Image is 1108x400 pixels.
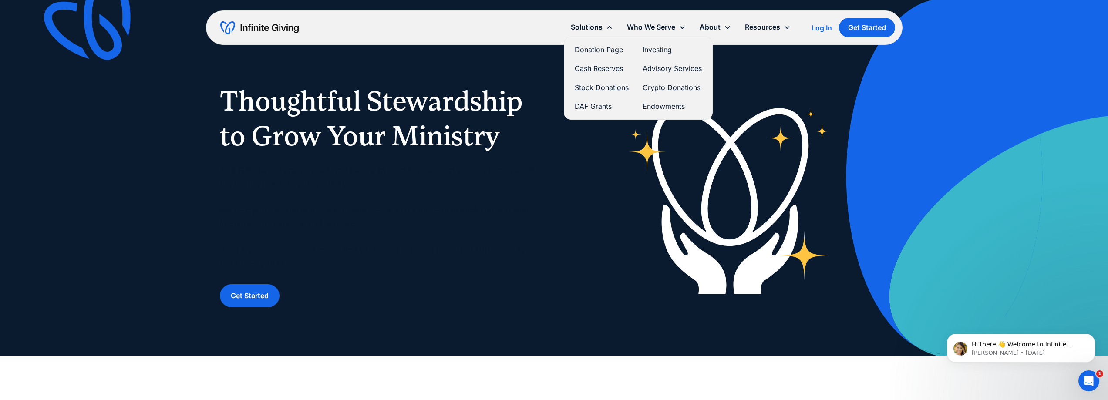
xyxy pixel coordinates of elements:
[575,101,629,112] a: DAF Grants
[575,44,629,56] a: Donation Page
[812,23,832,33] a: Log In
[564,18,620,37] div: Solutions
[575,63,629,74] a: Cash Reserves
[738,18,798,37] div: Resources
[839,18,895,37] a: Get Started
[564,37,713,120] nav: Solutions
[220,164,537,270] p: As a faith-based organization, you need a trusted financial partner who understands the unique ne...
[571,21,603,33] div: Solutions
[220,21,299,35] a: home
[643,63,702,74] a: Advisory Services
[220,245,525,268] strong: Build a stronger financial foundation to support the work [DEMOGRAPHIC_DATA] has called you to do.
[643,82,702,94] a: Crypto Donations
[700,21,721,33] div: About
[1096,370,1103,377] span: 1
[643,101,702,112] a: Endowments
[812,24,832,31] div: Log In
[693,18,738,37] div: About
[1078,370,1099,391] iframe: Intercom live chat
[643,44,702,56] a: Investing
[220,84,537,153] h1: Thoughtful Stewardship to Grow Your Ministry
[220,284,280,307] a: Get Started
[575,82,629,94] a: Stock Donations
[934,316,1108,376] iframe: Intercom notifications message
[620,18,693,37] div: Who We Serve
[620,85,840,305] img: nonprofit donation platform for faith-based organizations and ministries
[627,21,675,33] div: Who We Serve
[745,21,780,33] div: Resources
